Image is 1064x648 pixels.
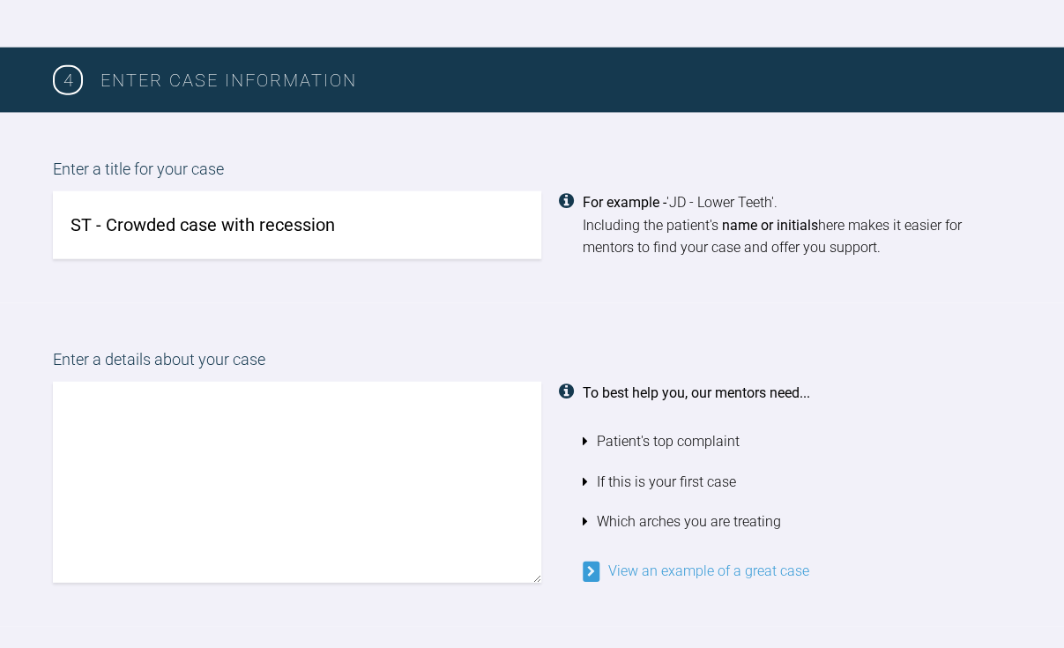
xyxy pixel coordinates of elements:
[53,191,541,259] input: JD - Lower Teeth
[583,502,1012,542] li: Which arches you are treating
[583,562,809,579] a: View an example of a great case
[53,157,1011,191] label: Enter a title for your case
[100,66,1011,94] h3: Enter case information
[583,462,1012,503] li: If this is your first case
[583,421,1012,462] li: Patient's top complaint
[53,347,1011,382] label: Enter a details about your case
[722,217,818,234] strong: name or initials
[583,194,666,211] strong: For example -
[53,65,83,95] span: 4
[583,191,1012,259] div: 'JD - Lower Teeth'. Including the patient's here makes it easier for mentors to find your case an...
[583,384,810,401] strong: To best help you, our mentors need...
